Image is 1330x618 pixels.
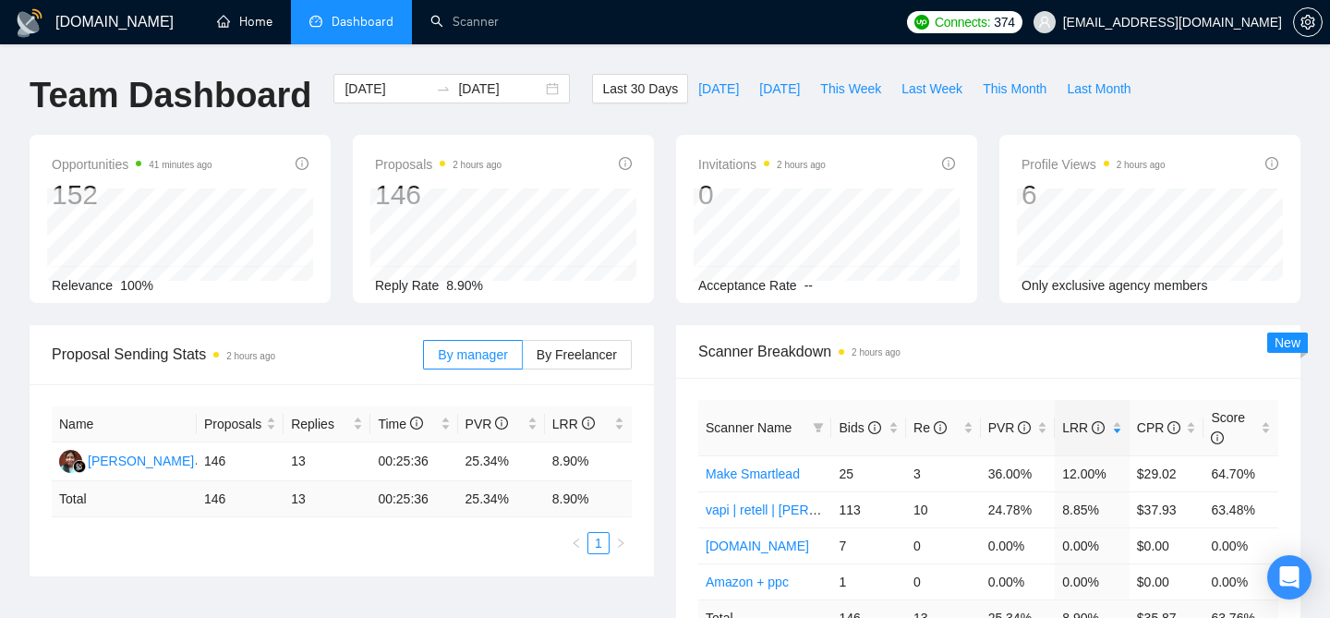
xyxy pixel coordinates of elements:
[552,417,595,431] span: LRR
[1018,421,1031,434] span: info-circle
[1022,278,1208,293] span: Only exclusive agency members
[706,503,885,517] a: vapi | retell | [PERSON_NAME]
[588,533,609,553] a: 1
[52,278,113,293] span: Relevance
[436,81,451,96] span: swap-right
[332,14,393,30] span: Dashboard
[495,417,508,430] span: info-circle
[1294,15,1322,30] span: setting
[934,421,947,434] span: info-circle
[1117,160,1166,170] time: 2 hours ago
[1203,527,1278,563] td: 0.00%
[698,79,739,99] span: [DATE]
[458,79,542,99] input: End date
[1055,563,1130,600] td: 0.00%
[582,417,595,430] span: info-circle
[1203,491,1278,527] td: 63.48%
[1055,455,1130,491] td: 12.00%
[1057,74,1141,103] button: Last Month
[284,481,370,517] td: 13
[1022,177,1166,212] div: 6
[446,278,483,293] span: 8.90%
[1055,491,1130,527] td: 8.85%
[52,343,423,366] span: Proposal Sending Stats
[52,481,197,517] td: Total
[698,177,826,212] div: 0
[537,347,617,362] span: By Freelancer
[1130,491,1204,527] td: $37.93
[942,157,955,170] span: info-circle
[706,575,789,589] a: Amazon + ppc
[465,417,509,431] span: PVR
[749,74,810,103] button: [DATE]
[1293,15,1323,30] a: setting
[1062,420,1105,435] span: LRR
[1038,16,1051,29] span: user
[197,481,284,517] td: 146
[901,79,962,99] span: Last Week
[839,420,880,435] span: Bids
[226,351,275,361] time: 2 hours ago
[1067,79,1130,99] span: Last Month
[309,15,322,28] span: dashboard
[981,455,1056,491] td: 36.00%
[1130,563,1204,600] td: $0.00
[906,455,981,491] td: 3
[545,481,632,517] td: 8.90 %
[698,278,797,293] span: Acceptance Rate
[375,278,439,293] span: Reply Rate
[913,420,947,435] span: Re
[831,491,906,527] td: 113
[52,153,212,176] span: Opportunities
[615,538,626,549] span: right
[284,406,370,442] th: Replies
[706,539,809,553] a: [DOMAIN_NAME]
[378,417,422,431] span: Time
[587,532,610,554] li: 1
[831,563,906,600] td: 1
[1167,421,1180,434] span: info-circle
[906,491,981,527] td: 10
[1203,563,1278,600] td: 0.00%
[52,177,212,212] div: 152
[777,160,826,170] time: 2 hours ago
[610,532,632,554] button: right
[59,450,82,473] img: YP
[565,532,587,554] button: left
[571,538,582,549] span: left
[375,153,502,176] span: Proposals
[1055,527,1130,563] td: 0.00%
[410,417,423,430] span: info-circle
[698,340,1278,363] span: Scanner Breakdown
[610,532,632,554] li: Next Page
[688,74,749,103] button: [DATE]
[868,421,881,434] span: info-circle
[1130,527,1204,563] td: $0.00
[1203,455,1278,491] td: 64.70%
[592,74,688,103] button: Last 30 Days
[370,481,457,517] td: 00:25:36
[706,420,792,435] span: Scanner Name
[217,14,272,30] a: homeHome
[1022,153,1166,176] span: Profile Views
[284,442,370,481] td: 13
[804,278,813,293] span: --
[809,414,828,442] span: filter
[619,157,632,170] span: info-circle
[458,442,545,481] td: 25.34%
[1092,421,1105,434] span: info-circle
[30,74,311,117] h1: Team Dashboard
[988,420,1032,435] span: PVR
[438,347,507,362] span: By manager
[852,347,901,357] time: 2 hours ago
[565,532,587,554] li: Previous Page
[1130,455,1204,491] td: $29.02
[906,527,981,563] td: 0
[1293,7,1323,37] button: setting
[436,81,451,96] span: to
[813,422,824,433] span: filter
[1211,431,1224,444] span: info-circle
[994,12,1014,32] span: 374
[1267,555,1312,600] div: Open Intercom Messenger
[370,442,457,481] td: 00:25:36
